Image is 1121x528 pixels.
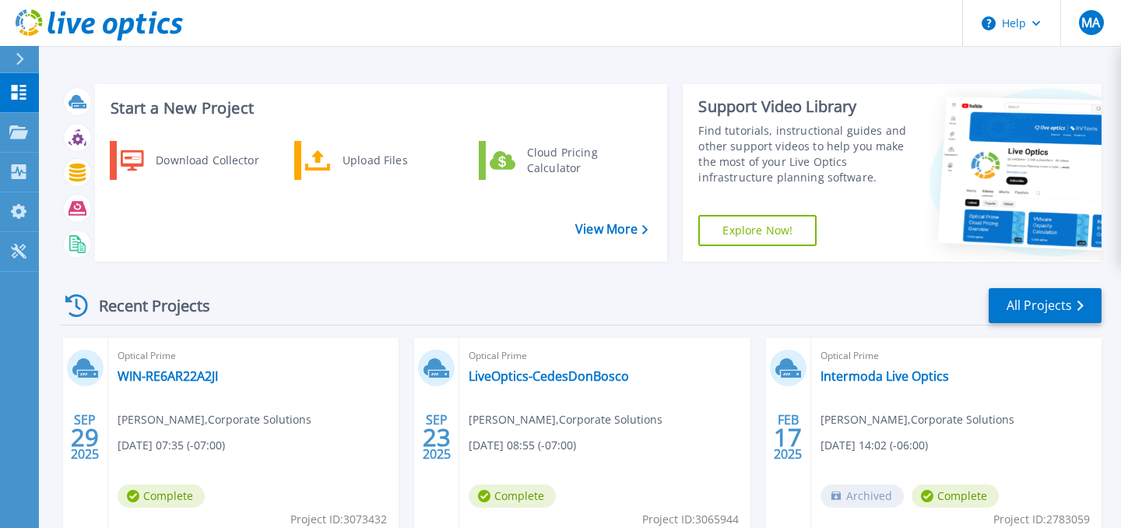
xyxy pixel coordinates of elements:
[821,437,928,454] span: [DATE] 14:02 (-06:00)
[469,411,662,428] span: [PERSON_NAME] , Corporate Solutions
[993,511,1090,528] span: Project ID: 2783059
[422,409,452,466] div: SEP 2025
[642,511,739,528] span: Project ID: 3065944
[821,411,1014,428] span: [PERSON_NAME] , Corporate Solutions
[989,288,1102,323] a: All Projects
[118,437,225,454] span: [DATE] 07:35 (-07:00)
[70,409,100,466] div: SEP 2025
[575,222,648,237] a: View More
[469,347,740,364] span: Optical Prime
[118,411,311,428] span: [PERSON_NAME] , Corporate Solutions
[519,145,634,176] div: Cloud Pricing Calculator
[469,484,556,508] span: Complete
[118,484,205,508] span: Complete
[469,368,629,384] a: LiveOptics-CedesDonBosco
[912,484,999,508] span: Complete
[111,100,648,117] h3: Start a New Project
[821,368,949,384] a: Intermoda Live Optics
[821,484,904,508] span: Archived
[290,511,387,528] span: Project ID: 3073432
[698,97,908,117] div: Support Video Library
[821,347,1092,364] span: Optical Prime
[60,287,231,325] div: Recent Projects
[148,145,265,176] div: Download Collector
[423,431,451,444] span: 23
[698,123,908,185] div: Find tutorials, instructional guides and other support videos to help you make the most of your L...
[469,437,576,454] span: [DATE] 08:55 (-07:00)
[1081,16,1100,29] span: MA
[294,141,454,180] a: Upload Files
[335,145,450,176] div: Upload Files
[479,141,638,180] a: Cloud Pricing Calculator
[71,431,99,444] span: 29
[118,368,218,384] a: WIN-RE6AR22A2JI
[773,409,803,466] div: FEB 2025
[698,215,817,246] a: Explore Now!
[774,431,802,444] span: 17
[118,347,389,364] span: Optical Prime
[110,141,269,180] a: Download Collector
